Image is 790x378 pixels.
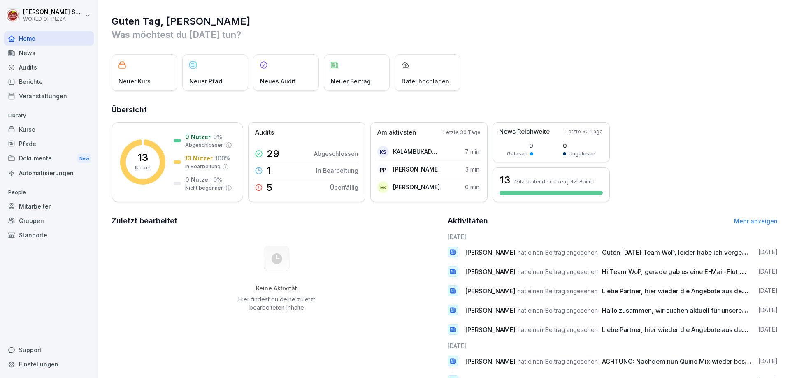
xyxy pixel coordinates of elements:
[393,183,440,191] p: [PERSON_NAME]
[4,228,94,242] a: Standorte
[465,357,516,365] span: [PERSON_NAME]
[4,186,94,199] p: People
[4,151,94,166] div: Dokumente
[448,215,488,227] h2: Aktivitäten
[112,215,442,227] h2: Zuletzt bearbeitet
[518,268,598,276] span: hat einen Beitrag angesehen
[77,154,91,163] div: New
[255,128,274,137] p: Audits
[758,287,778,295] p: [DATE]
[514,179,595,185] p: Mitarbeitende nutzen jetzt Bounti
[23,16,83,22] p: WORLD OF PIZZA
[4,199,94,213] div: Mitarbeiter
[518,287,598,295] span: hat einen Beitrag angesehen
[758,357,778,365] p: [DATE]
[465,248,516,256] span: [PERSON_NAME]
[185,184,224,192] p: Nicht begonnen
[185,163,221,170] p: In Bearbeitung
[518,326,598,334] span: hat einen Beitrag angesehen
[112,104,778,116] h2: Übersicht
[185,175,211,184] p: 0 Nutzer
[213,175,222,184] p: 0 %
[758,325,778,334] p: [DATE]
[185,132,211,141] p: 0 Nutzer
[4,89,94,103] a: Veranstaltungen
[331,77,371,86] p: Neuer Beitrag
[758,267,778,276] p: [DATE]
[235,295,318,312] p: Hier findest du deine zuletzt bearbeiteten Inhalte
[138,153,148,162] p: 13
[4,137,94,151] a: Pfade
[185,154,213,162] p: 13 Nutzer
[569,150,595,158] p: Ungelesen
[4,46,94,60] a: News
[267,166,271,176] p: 1
[448,232,778,241] h6: [DATE]
[465,268,516,276] span: [PERSON_NAME]
[563,141,595,150] p: 0
[465,165,481,174] p: 3 min.
[377,128,416,137] p: Am aktivsten
[4,166,94,180] a: Automatisierungen
[215,154,230,162] p: 100 %
[314,149,358,158] p: Abgeschlossen
[402,77,449,86] p: Datei hochladen
[377,181,389,193] div: ES
[734,218,778,225] a: Mehr anzeigen
[448,341,778,350] h6: [DATE]
[465,306,516,314] span: [PERSON_NAME]
[465,326,516,334] span: [PERSON_NAME]
[443,129,481,136] p: Letzte 30 Tage
[23,9,83,16] p: [PERSON_NAME] Sumhayev
[393,147,440,156] p: KALAMBUKADU SIBIN
[267,183,272,192] p: 5
[758,306,778,314] p: [DATE]
[330,183,358,192] p: Überfällig
[465,287,516,295] span: [PERSON_NAME]
[4,74,94,89] a: Berichte
[4,213,94,228] a: Gruppen
[4,60,94,74] a: Audits
[377,164,389,175] div: PP
[4,343,94,357] div: Support
[565,128,603,135] p: Letzte 30 Tage
[4,109,94,122] p: Library
[260,77,295,86] p: Neues Audit
[112,28,778,41] p: Was möchtest du [DATE] tun?
[4,31,94,46] a: Home
[4,357,94,371] div: Einstellungen
[518,357,598,365] span: hat einen Beitrag angesehen
[316,166,358,175] p: In Bearbeitung
[135,164,151,172] p: Nutzer
[377,146,389,158] div: KS
[507,150,527,158] p: Gelesen
[118,77,151,86] p: Neuer Kurs
[518,306,598,314] span: hat einen Beitrag angesehen
[500,173,510,187] h3: 13
[465,147,481,156] p: 7 min.
[393,165,440,174] p: [PERSON_NAME]
[213,132,222,141] p: 0 %
[507,141,533,150] p: 0
[499,127,550,137] p: News Reichweite
[758,248,778,256] p: [DATE]
[4,122,94,137] a: Kurse
[189,77,222,86] p: Neuer Pfad
[185,141,224,149] p: Abgeschlossen
[518,248,598,256] span: hat einen Beitrag angesehen
[465,183,481,191] p: 0 min.
[267,149,279,159] p: 29
[235,285,318,292] h5: Keine Aktivität
[4,151,94,166] a: DokumenteNew
[112,15,778,28] h1: Guten Tag, [PERSON_NAME]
